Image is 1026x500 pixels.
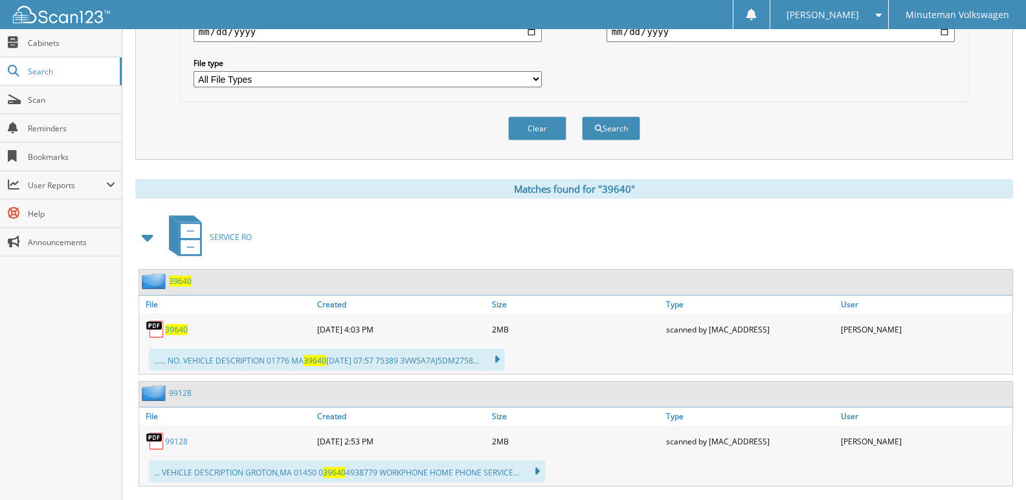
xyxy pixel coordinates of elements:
[169,276,192,287] a: 39640
[906,11,1009,19] span: Minuteman Volkswagen
[314,296,489,313] a: Created
[194,58,542,69] label: File type
[28,94,115,105] span: Scan
[13,6,110,23] img: scan123-logo-white.svg
[194,21,542,42] input: start
[838,296,1012,313] a: User
[165,324,188,335] a: 39640
[146,320,165,339] img: PDF.png
[489,316,664,342] div: 2MB
[961,438,1026,500] iframe: Chat Widget
[210,232,252,243] span: SERVICE RO
[139,296,314,313] a: File
[838,408,1012,425] a: User
[28,38,115,49] span: Cabinets
[323,467,346,478] span: 39640
[786,11,859,19] span: [PERSON_NAME]
[28,151,115,162] span: Bookmarks
[489,428,664,454] div: 2MB
[146,431,165,451] img: PDF.png
[663,428,838,454] div: scanned by [MAC_ADDRESS]
[607,21,955,42] input: end
[161,212,252,263] a: SERVICE RO
[28,123,115,134] span: Reminders
[142,273,169,289] img: folder2.png
[149,349,505,371] div: ...... NO. VEHICLE DESCRIPTION 01776 MA [DATE] 07:57 75389 3VW5A7AJ5DM2758...
[489,296,664,313] a: Size
[139,408,314,425] a: File
[28,66,113,77] span: Search
[508,116,566,140] button: Clear
[582,116,640,140] button: Search
[663,316,838,342] div: scanned by [MAC_ADDRESS]
[165,436,188,447] a: 99128
[149,461,545,483] div: ... VEHICLE DESCRIPTION GROTON,MA 01450 0 4938779 WORKPHONE HOME PHONE SERVICE...
[663,296,838,313] a: Type
[489,408,664,425] a: Size
[838,316,1012,342] div: [PERSON_NAME]
[304,355,326,366] span: 39640
[135,179,1013,199] div: Matches found for "39640"
[28,180,106,191] span: User Reports
[838,428,1012,454] div: [PERSON_NAME]
[314,316,489,342] div: [DATE] 4:03 PM
[142,385,169,401] img: folder2.png
[28,237,115,248] span: Announcements
[169,387,192,398] a: 99128
[663,408,838,425] a: Type
[314,428,489,454] div: [DATE] 2:53 PM
[28,208,115,219] span: Help
[314,408,489,425] a: Created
